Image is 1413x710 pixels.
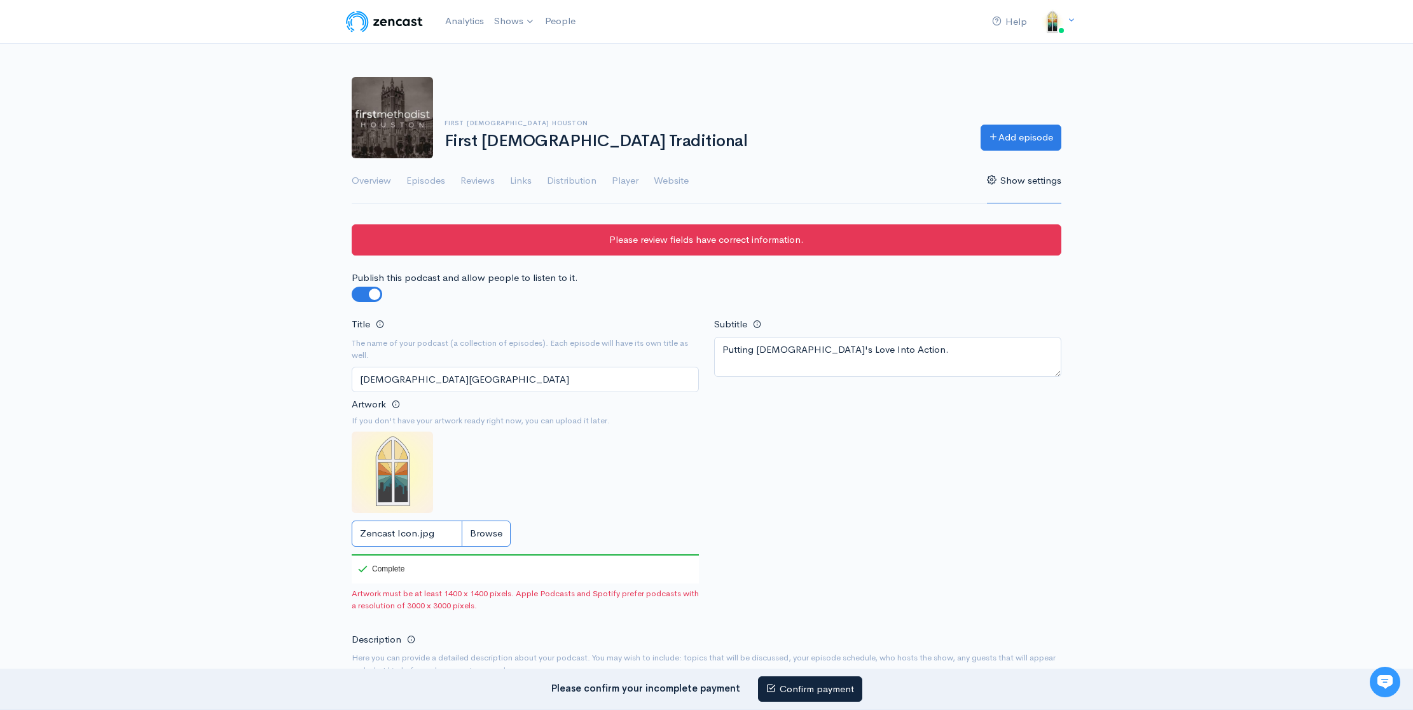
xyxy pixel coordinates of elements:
a: Add episode [981,125,1061,151]
a: Overview [352,158,391,204]
a: Website [654,158,689,204]
div: Complete [358,565,404,573]
span: New conversation [82,176,153,186]
button: New conversation [20,168,235,194]
small: The name of your podcast (a collection of episodes). Each episode will have its own title as well. [352,337,699,362]
h6: First [DEMOGRAPHIC_DATA] Houston [445,119,965,126]
label: Artwork [352,397,386,412]
a: Distribution [547,158,596,204]
div: Complete [352,554,407,584]
div: 100% [352,554,699,556]
iframe: gist-messenger-bubble-iframe [1370,667,1400,697]
label: Description [352,632,401,647]
a: Help [987,8,1032,36]
img: ZenCast Logo [344,9,425,34]
small: Here you can provide a detailed description about your podcast. You may wish to include: topics t... [352,652,1061,676]
small: If you don't have your artwork ready right now, you can upload it later. [352,414,699,427]
a: Player [612,158,638,204]
textarea: Putting [DEMOGRAPHIC_DATA]'s Love Into Action. [714,337,1061,377]
h1: Hi 👋 [19,62,235,82]
a: Episodes [406,158,445,204]
input: Search articles [37,239,227,264]
h2: Just let us know if you need anything and we'll be happy to help! 🙂 [19,85,235,146]
a: Confirm payment [758,676,862,702]
strong: Please confirm your incomplete payment [551,681,740,693]
div: Please review fields have correct information. [352,224,1061,256]
img: ... [1040,9,1065,34]
p: Find an answer quickly [17,218,237,233]
a: Links [510,158,532,204]
a: Reviews [460,158,495,204]
label: Subtitle [714,317,747,332]
a: Show settings [987,158,1061,204]
a: Shows [489,8,540,36]
h1: First [DEMOGRAPHIC_DATA] Traditional [445,132,965,151]
label: Title [352,317,370,332]
a: Analytics [440,8,489,35]
label: Publish this podcast and allow people to listen to it. [352,271,578,285]
a: People [540,8,581,35]
span: Artwork must be at least 1400 x 1400 pixels. Apple Podcasts and Spotify prefer podcasts with a re... [352,587,699,612]
input: Turtle Tales [352,367,699,393]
